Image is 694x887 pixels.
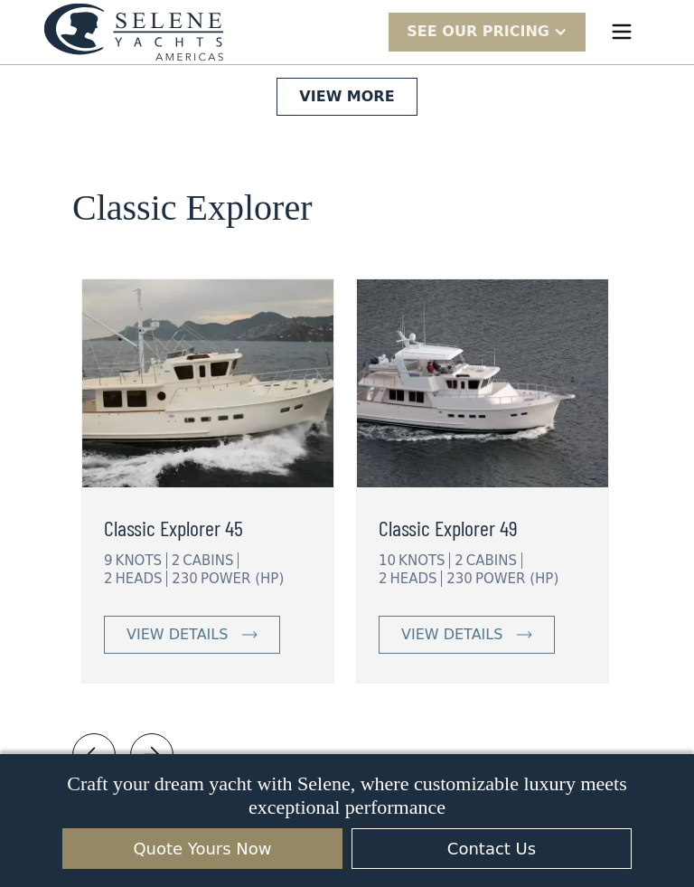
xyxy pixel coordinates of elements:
[389,13,586,52] div: SEE Our Pricing
[183,552,239,569] div: CABINS
[34,772,659,819] p: Craft your dream yacht with Selene, where customizable luxury meets exceptional performance
[379,512,579,544] a: Classic Explorer 49
[72,188,313,228] h2: Classic Explorer
[104,616,280,654] a: view details
[401,624,502,646] div: view details
[399,552,450,569] div: KNOTS
[407,21,549,42] div: SEE Our Pricing
[127,624,228,646] div: view details
[455,552,464,569] div: 2
[446,571,473,587] div: 230
[81,742,107,768] img: icon
[104,552,113,569] div: 9
[172,571,198,587] div: 230
[466,552,522,569] div: CABINS
[139,742,164,768] img: icon
[593,3,651,61] div: menu
[517,631,532,638] img: icon
[104,512,305,544] a: Classic Explorer 45
[357,279,608,487] img: long range motor yachts
[379,571,388,587] div: 2
[116,571,168,587] div: HEADS
[116,552,167,569] div: KNOTS
[43,3,224,61] img: logo
[62,828,342,869] a: Quote Yours Now
[104,571,113,587] div: 2
[475,571,558,587] div: POWER (HP)
[242,631,258,638] img: icon
[82,279,333,487] img: long range motor yachts
[390,571,443,587] div: HEADS
[277,78,417,116] a: View More
[201,571,284,587] div: POWER (HP)
[352,828,632,869] a: Contact Us
[379,616,555,654] a: view details
[379,552,396,569] div: 10
[172,552,181,569] div: 2
[43,3,224,61] a: home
